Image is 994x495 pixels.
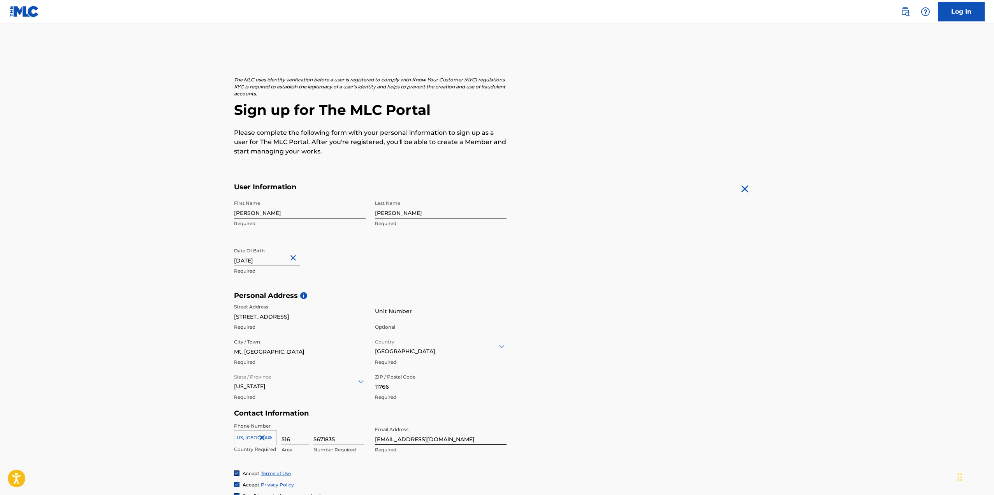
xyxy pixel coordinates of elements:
p: Required [234,220,366,227]
a: Terms of Use [261,470,291,476]
a: Log In [938,2,985,21]
p: Required [234,394,366,401]
h2: Sign up for The MLC Portal [234,101,760,119]
img: MLC Logo [9,6,39,17]
p: Please complete the following form with your personal information to sign up as a user for The ML... [234,128,507,156]
p: Required [234,268,366,275]
div: [GEOGRAPHIC_DATA] [375,336,507,356]
div: Help [918,4,933,19]
p: Required [375,394,507,401]
span: i [300,292,307,299]
h5: Contact Information [234,409,507,418]
p: Required [234,359,366,366]
iframe: Chat Widget [955,458,994,495]
img: help [921,7,930,16]
img: close [739,183,751,195]
label: State / Province [234,369,271,380]
h5: User Information [234,183,507,192]
p: Required [375,446,507,453]
h5: Personal Address [234,291,760,300]
img: checkbox [234,482,239,487]
span: Accept [243,482,259,488]
a: Public Search [897,4,913,19]
p: Required [234,324,366,331]
div: Drag [957,465,962,489]
p: Required [375,359,507,366]
a: Privacy Policy [261,482,294,488]
p: Country Required [234,446,277,453]
img: search [901,7,910,16]
p: The MLC uses identity verification before a user is registered to comply with Know Your Customer ... [234,76,507,97]
label: Country [375,334,394,345]
p: Number Required [313,446,364,453]
p: Optional [375,324,507,331]
img: checkbox [234,471,239,476]
button: Close [289,246,300,270]
span: Accept [243,470,259,476]
p: Area [281,446,309,453]
p: Required [375,220,507,227]
div: [US_STATE] [234,372,366,391]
